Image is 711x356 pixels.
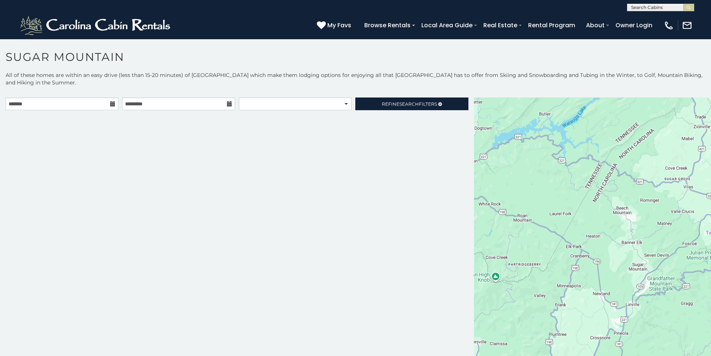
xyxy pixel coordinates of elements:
a: Owner Login [612,19,656,32]
a: RefineSearchFilters [355,97,468,110]
a: Local Area Guide [418,19,476,32]
a: Browse Rentals [361,19,414,32]
a: About [582,19,608,32]
img: mail-regular-white.png [682,20,692,31]
span: My Favs [327,21,351,30]
img: White-1-2.png [19,14,174,37]
img: phone-regular-white.png [664,20,674,31]
span: Search [399,101,419,107]
a: Rental Program [524,19,579,32]
a: My Favs [317,21,353,30]
a: Real Estate [480,19,521,32]
span: Refine Filters [382,101,437,107]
